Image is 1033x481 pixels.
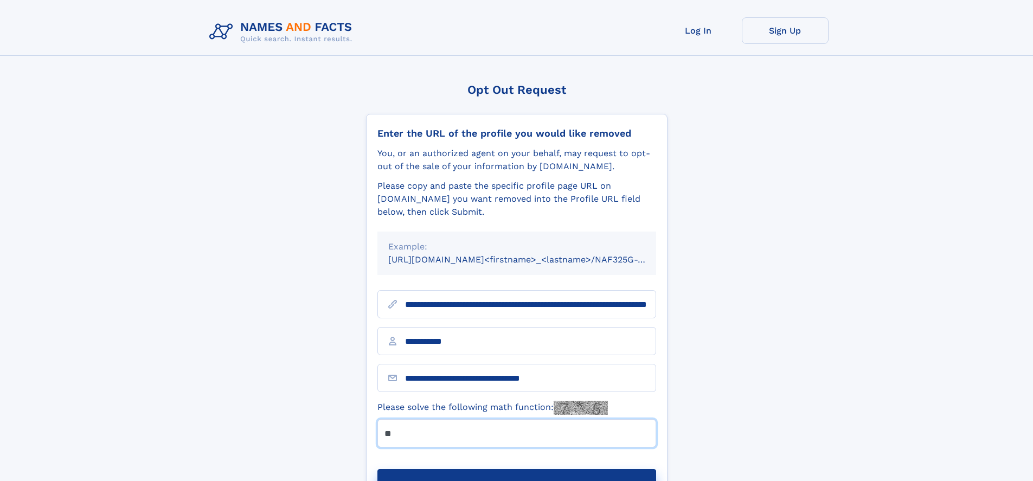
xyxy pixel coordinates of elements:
[377,401,608,415] label: Please solve the following math function:
[388,240,645,253] div: Example:
[655,17,742,44] a: Log In
[742,17,829,44] a: Sign Up
[205,17,361,47] img: Logo Names and Facts
[377,147,656,173] div: You, or an authorized agent on your behalf, may request to opt-out of the sale of your informatio...
[366,83,668,97] div: Opt Out Request
[377,127,656,139] div: Enter the URL of the profile you would like removed
[377,179,656,219] div: Please copy and paste the specific profile page URL on [DOMAIN_NAME] you want removed into the Pr...
[388,254,677,265] small: [URL][DOMAIN_NAME]<firstname>_<lastname>/NAF325G-xxxxxxxx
